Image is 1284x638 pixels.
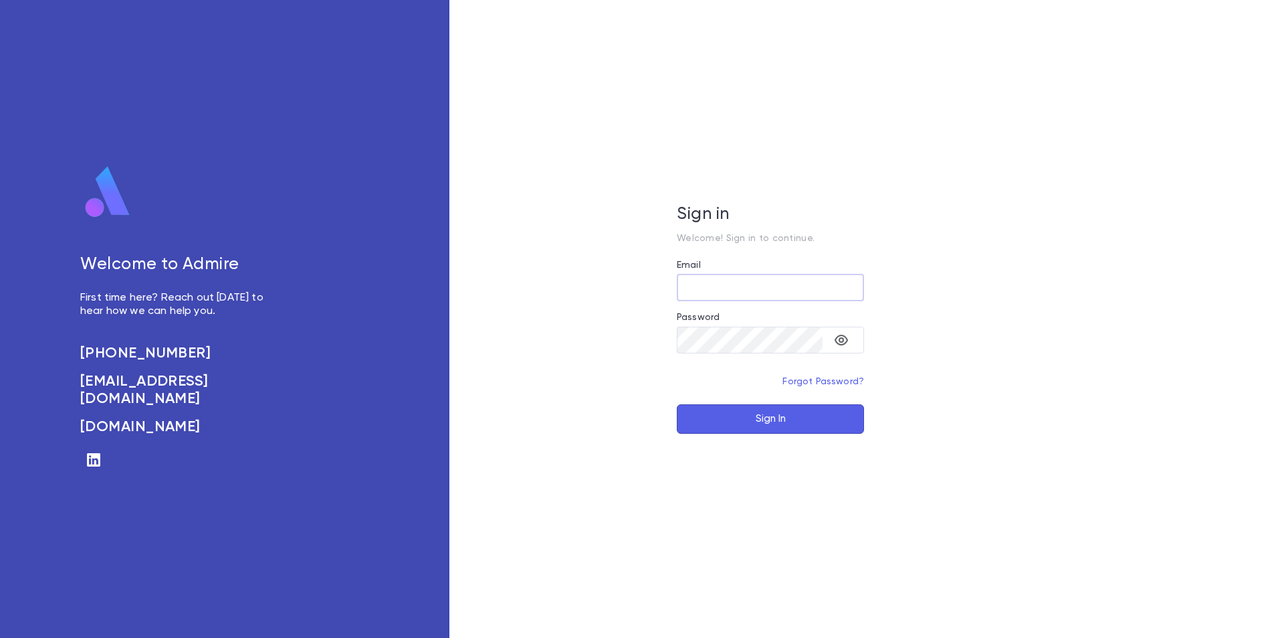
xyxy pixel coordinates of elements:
a: [DOMAIN_NAME] [80,418,278,436]
label: Email [677,260,701,270]
button: toggle password visibility [828,327,855,353]
a: Forgot Password? [782,377,864,386]
button: Sign In [677,404,864,434]
p: First time here? Reach out [DATE] to hear how we can help you. [80,291,278,318]
p: Welcome! Sign in to continue. [677,233,864,244]
a: [EMAIL_ADDRESS][DOMAIN_NAME] [80,373,278,408]
label: Password [677,312,720,323]
a: [PHONE_NUMBER] [80,345,278,362]
h5: Sign in [677,205,864,225]
img: logo [80,165,135,219]
h5: Welcome to Admire [80,255,278,275]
